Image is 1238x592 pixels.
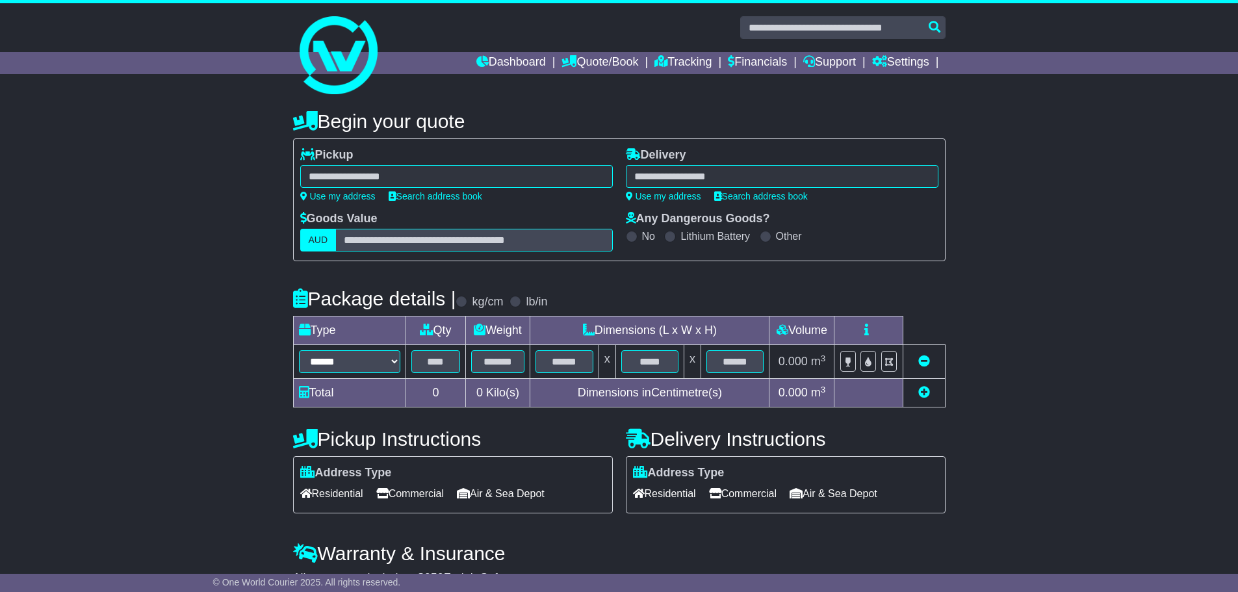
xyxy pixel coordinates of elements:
td: 0 [406,379,466,407]
label: No [642,230,655,242]
label: Any Dangerous Goods? [626,212,770,226]
span: 0 [476,386,483,399]
a: Dashboard [476,52,546,74]
a: Search address book [714,191,808,201]
td: Dimensions in Centimetre(s) [530,379,769,407]
a: Settings [872,52,929,74]
label: Other [776,230,802,242]
h4: Delivery Instructions [626,428,946,450]
a: Support [803,52,856,74]
label: Delivery [626,148,686,162]
label: Pickup [300,148,354,162]
a: Use my address [626,191,701,201]
a: Use my address [300,191,376,201]
td: Type [293,316,406,345]
label: kg/cm [472,295,503,309]
h4: Package details | [293,288,456,309]
td: Volume [769,316,834,345]
span: Air & Sea Depot [790,483,877,504]
label: AUD [300,229,337,251]
span: © One World Courier 2025. All rights reserved. [213,577,401,587]
span: m [811,386,826,399]
label: Lithium Battery [680,230,750,242]
td: Weight [465,316,530,345]
div: All our quotes include a $ FreightSafe warranty. [293,571,946,586]
td: Dimensions (L x W x H) [530,316,769,345]
td: Qty [406,316,466,345]
a: Add new item [918,386,930,399]
span: Air & Sea Depot [457,483,545,504]
sup: 3 [821,354,826,363]
label: Goods Value [300,212,378,226]
a: Financials [728,52,787,74]
a: Search address book [389,191,482,201]
span: Commercial [709,483,777,504]
a: Tracking [654,52,712,74]
span: Commercial [376,483,444,504]
span: 0.000 [779,386,808,399]
h4: Begin your quote [293,110,946,132]
label: Address Type [633,466,725,480]
span: 250 [424,571,444,584]
td: Total [293,379,406,407]
h4: Warranty & Insurance [293,543,946,564]
span: 0.000 [779,355,808,368]
td: x [599,345,615,379]
label: lb/in [526,295,547,309]
span: Residential [300,483,363,504]
h4: Pickup Instructions [293,428,613,450]
span: Residential [633,483,696,504]
a: Remove this item [918,355,930,368]
td: Kilo(s) [465,379,530,407]
sup: 3 [821,385,826,394]
span: m [811,355,826,368]
label: Address Type [300,466,392,480]
td: x [684,345,701,379]
a: Quote/Book [561,52,638,74]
